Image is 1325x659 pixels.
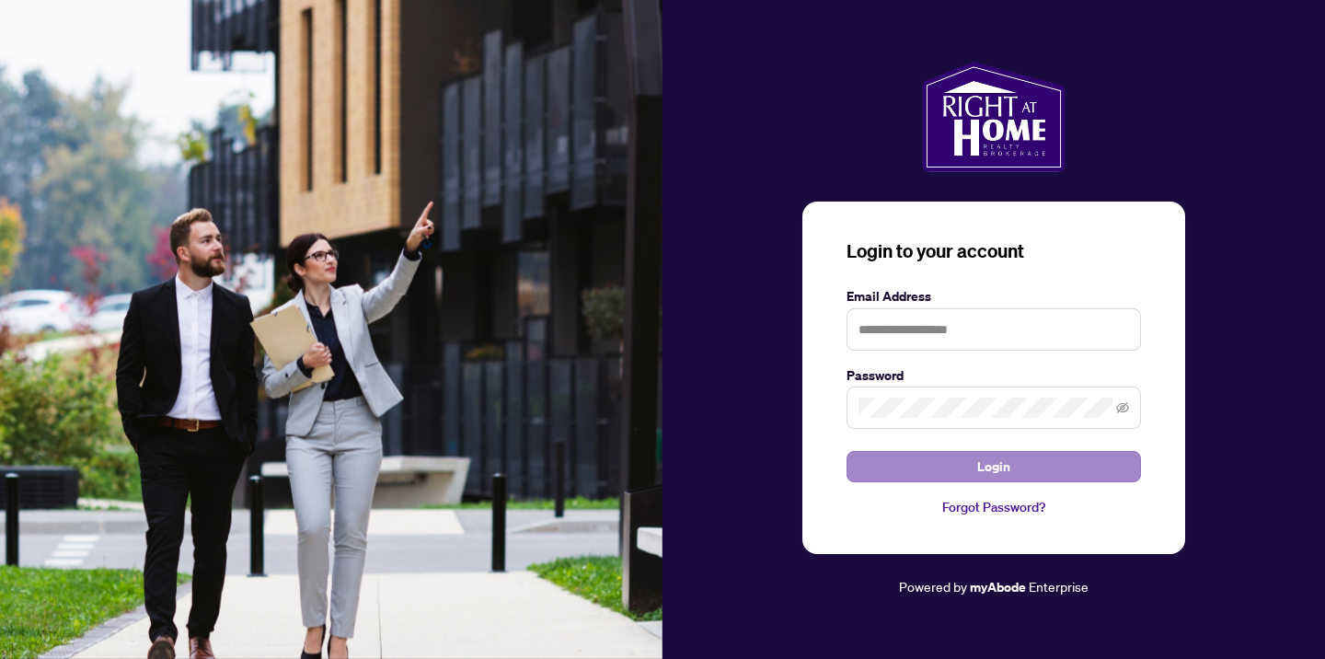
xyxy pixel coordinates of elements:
span: eye-invisible [1116,401,1129,414]
img: ma-logo [922,62,1065,172]
span: Login [977,452,1010,481]
label: Password [847,365,1141,386]
label: Email Address [847,286,1141,306]
h3: Login to your account [847,238,1141,264]
span: Enterprise [1029,578,1089,595]
button: Login [847,451,1141,482]
span: Powered by [899,578,967,595]
a: Forgot Password? [847,497,1141,517]
a: myAbode [970,577,1026,597]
